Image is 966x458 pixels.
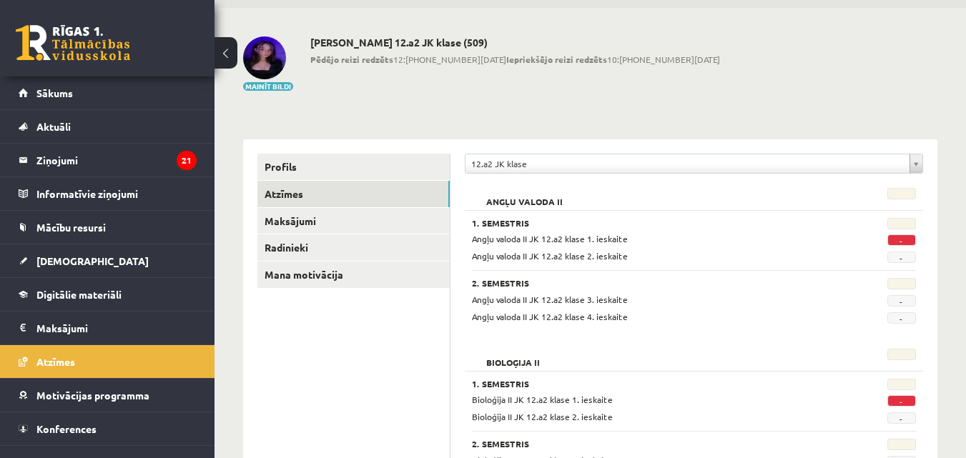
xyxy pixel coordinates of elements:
img: Katrīna Meteļica [243,36,286,79]
span: Atzīmes [36,355,75,368]
a: Ziņojumi21 [19,144,197,176]
b: Iepriekšējo reizi redzēts [506,54,607,65]
span: 12:[PHONE_NUMBER][DATE] 10:[PHONE_NUMBER][DATE] [310,53,720,66]
span: Sākums [36,86,73,99]
span: - [887,395,916,407]
span: - [887,295,916,307]
h3: 2. Semestris [472,278,838,288]
a: Konferences [19,412,197,445]
b: Pēdējo reizi redzēts [310,54,393,65]
span: Digitālie materiāli [36,288,122,301]
a: Digitālie materiāli [19,278,197,311]
a: Maksājumi [257,208,450,234]
span: Angļu valoda II JK 12.a2 klase 4. ieskaite [472,311,628,322]
span: Motivācijas programma [36,389,149,402]
span: Angļu valoda II JK 12.a2 klase 3. ieskaite [472,294,628,305]
h3: 2. Semestris [472,439,838,449]
span: Konferences [36,422,97,435]
a: Atzīmes [19,345,197,378]
a: Radinieki [257,234,450,261]
span: [DEMOGRAPHIC_DATA] [36,254,149,267]
h2: Bioloģija II [472,349,554,363]
a: Profils [257,154,450,180]
span: - [887,412,916,424]
a: [DEMOGRAPHIC_DATA] [19,244,197,277]
h2: [PERSON_NAME] 12.a2 JK klase (509) [310,36,720,49]
i: 21 [177,151,197,170]
a: Atzīmes [257,181,450,207]
h2: Angļu valoda II [472,188,577,202]
legend: Maksājumi [36,312,197,344]
h3: 1. Semestris [472,218,838,228]
a: Motivācijas programma [19,379,197,412]
button: Mainīt bildi [243,82,293,91]
span: 12.a2 JK klase [471,154,904,173]
span: Angļu valoda II JK 12.a2 klase 2. ieskaite [472,250,628,262]
a: Aktuāli [19,110,197,143]
span: Mācību resursi [36,221,106,234]
a: Maksājumi [19,312,197,344]
span: Angļu valoda II JK 12.a2 klase 1. ieskaite [472,233,628,244]
legend: Informatīvie ziņojumi [36,177,197,210]
a: Mana motivācija [257,262,450,288]
span: Aktuāli [36,120,71,133]
a: Rīgas 1. Tālmācības vidusskola [16,25,130,61]
a: Mācību resursi [19,211,197,244]
span: - [887,252,916,263]
a: Informatīvie ziņojumi [19,177,197,210]
legend: Ziņojumi [36,144,197,176]
span: - [887,234,916,246]
h3: 1. Semestris [472,379,838,389]
a: Sākums [19,76,197,109]
span: Bioloģija II JK 12.a2 klase 2. ieskaite [472,411,613,422]
span: Bioloģija II JK 12.a2 klase 1. ieskaite [472,394,613,405]
a: 12.a2 JK klase [465,154,922,173]
span: - [887,312,916,324]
